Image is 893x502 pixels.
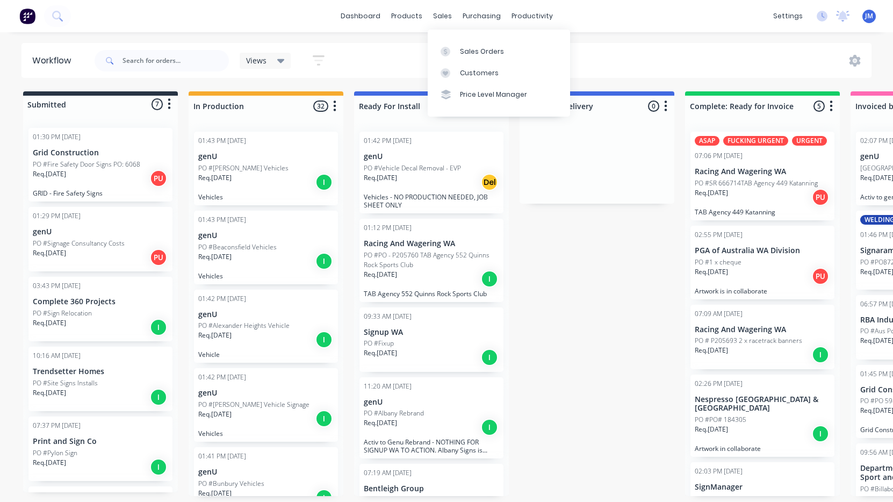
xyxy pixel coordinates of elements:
[33,378,98,388] p: PO #Site Signs Installs
[198,310,334,319] p: genU
[695,325,830,334] p: Racing And Wagering WA
[123,50,229,71] input: Search for orders...
[33,281,81,291] div: 03:43 PM [DATE]
[32,54,76,67] div: Workflow
[33,448,77,458] p: PO #Pylon Sign
[150,170,167,187] div: PU
[198,272,334,280] p: Vehicles
[428,8,457,24] div: sales
[33,239,125,248] p: PO #Signage Consultancy Costs
[364,193,499,209] p: Vehicles - NO PRODUCTION NEEDED, JOB SHEET ONLY
[194,368,338,442] div: 01:42 PM [DATE]genUPO #[PERSON_NAME] Vehicle SignageReq.[DATE]IVehicles
[33,309,92,318] p: PO #Sign Relocation
[364,163,461,173] p: PO #Vehicle Decal Removal - EVP
[690,226,834,299] div: 02:55 PM [DATE]PGA of Australia WA DivisionPO #1 x chequeReq.[DATE]PUArtwork is in collaborate
[198,242,277,252] p: PO #Beaconsfield Vehicles
[364,418,397,428] p: Req. [DATE]
[198,173,232,183] p: Req. [DATE]
[768,8,808,24] div: settings
[198,163,289,173] p: PO #[PERSON_NAME] Vehicles
[364,173,397,183] p: Req. [DATE]
[33,421,81,431] div: 07:37 PM [DATE]
[315,253,333,270] div: I
[315,174,333,191] div: I
[150,389,167,406] div: I
[481,419,498,436] div: I
[28,207,172,271] div: 01:29 PM [DATE]genUPO #Signage Consultancy CostsReq.[DATE]PU
[364,468,412,478] div: 07:19 AM [DATE]
[364,136,412,146] div: 01:42 PM [DATE]
[359,307,503,372] div: 09:33 AM [DATE]Signup WAPO #FixupReq.[DATE]I
[695,309,743,319] div: 07:09 AM [DATE]
[33,248,66,258] p: Req. [DATE]
[198,252,232,262] p: Req. [DATE]
[460,68,499,78] div: Customers
[194,211,338,284] div: 01:43 PM [DATE]genUPO #Beaconsfield VehiclesReq.[DATE]IVehicles
[386,8,428,24] div: products
[364,312,412,321] div: 09:33 AM [DATE]
[198,489,232,498] p: Req. [DATE]
[364,223,412,233] div: 01:12 PM [DATE]
[33,437,168,446] p: Print and Sign Co
[428,62,570,84] a: Customers
[695,336,802,346] p: PO # P205693 2 x racetrack banners
[33,388,66,398] p: Req. [DATE]
[28,128,172,202] div: 01:30 PM [DATE]Grid ConstructionPO #Fire Safety Door Signs PO: 6068Req.[DATE]PUGRID - Fire Safety...
[364,339,394,348] p: PO #Fixup
[364,484,499,493] p: Bentleigh Group
[150,319,167,336] div: I
[695,415,746,425] p: PO #PO# 184305
[695,346,728,355] p: Req. [DATE]
[812,189,829,206] div: PU
[695,151,743,161] div: 07:06 PM [DATE]
[690,305,834,369] div: 07:09 AM [DATE]Racing And Wagering WAPO # P205693 2 x racetrack bannersReq.[DATE]I
[695,267,728,277] p: Req. [DATE]
[690,132,834,220] div: ASAPFUCKING URGENTURGENT07:06 PM [DATE]Racing And Wagering WAPO #SR 666714TAB Agency 449 Katannin...
[695,467,743,476] div: 02:03 PM [DATE]
[194,132,338,205] div: 01:43 PM [DATE]genUPO #[PERSON_NAME] VehiclesReq.[DATE]IVehicles
[150,458,167,476] div: I
[33,227,168,236] p: genU
[812,268,829,285] div: PU
[194,290,338,363] div: 01:42 PM [DATE]genUPO #Alexander Heights VehicleReq.[DATE]IVehicle
[33,189,168,197] p: GRID - Fire Safety Signs
[428,84,570,105] a: Price Level Manager
[33,318,66,328] p: Req. [DATE]
[865,11,873,21] span: JM
[198,479,264,489] p: PO #Bunbury Vehicles
[695,257,741,267] p: PO #1 x cheque
[690,375,834,457] div: 02:26 PM [DATE]Nespresso [GEOGRAPHIC_DATA] & [GEOGRAPHIC_DATA]PO #PO# 184305Req.[DATE]IArtwork in...
[723,136,788,146] div: FUCKING URGENT
[364,250,499,270] p: PO #PO - P205760 TAB Agency 552 Quinns Rock Sports Club
[150,249,167,266] div: PU
[19,8,35,24] img: Factory
[198,350,334,358] p: Vehicle
[198,410,232,419] p: Req. [DATE]
[28,347,172,411] div: 10:16 AM [DATE]Trendsetter HomesPO #Site Signs InstallsReq.[DATE]I
[198,136,246,146] div: 01:43 PM [DATE]
[28,417,172,481] div: 07:37 PM [DATE]Print and Sign CoPO #Pylon SignReq.[DATE]I
[33,132,81,142] div: 01:30 PM [DATE]
[695,188,728,198] p: Req. [DATE]
[481,174,498,191] div: Del
[695,395,830,413] p: Nespresso [GEOGRAPHIC_DATA] & [GEOGRAPHIC_DATA]
[364,290,499,298] p: TAB Agency 552 Quinns Rock Sports Club
[315,331,333,348] div: I
[315,410,333,427] div: I
[695,230,743,240] div: 02:55 PM [DATE]
[33,367,168,376] p: Trendsetter Homes
[364,239,499,248] p: Racing And Wagering WA
[198,451,246,461] div: 01:41 PM [DATE]
[506,8,558,24] div: productivity
[198,215,246,225] div: 01:43 PM [DATE]
[460,47,504,56] div: Sales Orders
[33,211,81,221] div: 01:29 PM [DATE]
[695,483,830,492] p: SignManager
[695,178,818,188] p: PO #SR 666714TAB Agency 449 Katanning
[28,277,172,341] div: 03:43 PM [DATE]Complete 360 ProjectsPO #Sign RelocationReq.[DATE]I
[695,379,743,389] div: 02:26 PM [DATE]
[198,400,309,410] p: PO #[PERSON_NAME] Vehicle Signage
[457,8,506,24] div: purchasing
[33,169,66,179] p: Req. [DATE]
[695,208,830,216] p: TAB Agency 449 Katanning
